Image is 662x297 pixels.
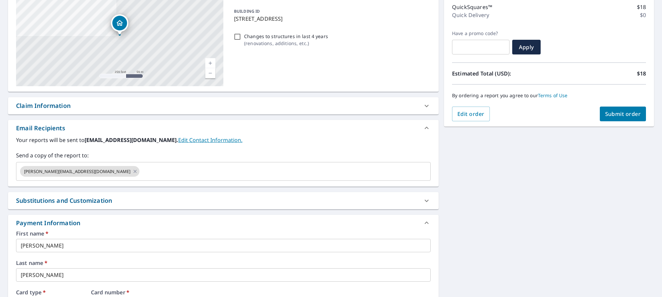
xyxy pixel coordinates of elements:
span: Edit order [457,110,484,118]
label: Last name [16,260,431,266]
label: First name [16,231,431,236]
div: Substitutions and Customization [8,192,439,209]
a: Terms of Use [538,92,568,99]
label: Send a copy of the report to: [16,151,431,159]
div: Payment Information [8,215,439,231]
div: Claim Information [16,101,71,110]
label: Card number [91,290,431,295]
p: ( renovations, additions, etc. ) [244,40,328,47]
span: Submit order [605,110,641,118]
p: $18 [637,69,646,78]
div: Substitutions and Customization [16,196,112,205]
p: By ordering a report you agree to our [452,93,646,99]
b: [EMAIL_ADDRESS][DOMAIN_NAME]. [85,136,178,144]
button: Submit order [600,107,646,121]
p: Quick Delivery [452,11,489,19]
p: Estimated Total (USD): [452,69,549,78]
div: Dropped pin, building 1, Residential property, 615 Highgreen Dr Wilmington, NC 28411 [111,14,128,35]
span: Apply [518,43,535,51]
p: $0 [640,11,646,19]
label: Have a promo code? [452,30,510,36]
a: EditContactInfo [178,136,242,144]
div: Email Recipients [16,124,65,133]
a: Current Level 17, Zoom In [205,58,215,68]
p: $18 [637,3,646,11]
label: Your reports will be sent to [16,136,431,144]
div: Email Recipients [8,120,439,136]
button: Apply [512,40,541,54]
button: Edit order [452,107,490,121]
label: Card type [16,290,86,295]
div: [PERSON_NAME][EMAIL_ADDRESS][DOMAIN_NAME] [20,166,139,177]
p: Changes to structures in last 4 years [244,33,328,40]
span: [PERSON_NAME][EMAIL_ADDRESS][DOMAIN_NAME] [20,168,134,175]
p: QuickSquares™ [452,3,492,11]
p: BUILDING ID [234,8,260,14]
p: [STREET_ADDRESS] [234,15,428,23]
div: Payment Information [16,218,83,228]
div: Claim Information [8,97,439,114]
a: Current Level 17, Zoom Out [205,68,215,78]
